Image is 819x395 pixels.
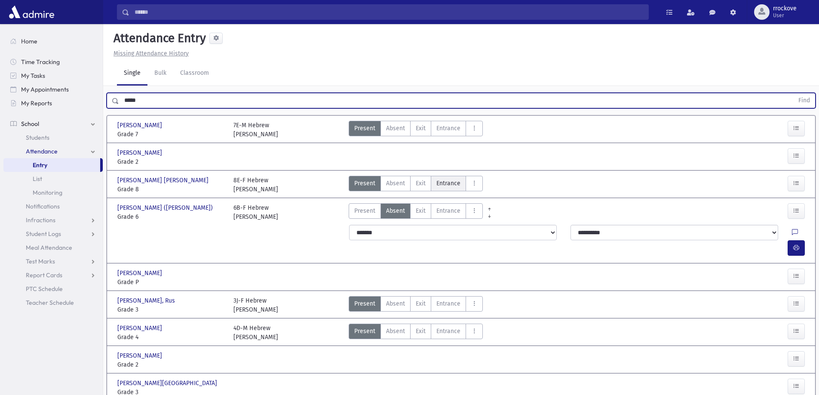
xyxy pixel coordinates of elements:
[117,203,215,212] span: [PERSON_NAME] ([PERSON_NAME])
[26,202,60,210] span: Notifications
[117,148,164,157] span: [PERSON_NAME]
[233,121,278,139] div: 7E-M Hebrew [PERSON_NAME]
[3,117,103,131] a: School
[3,83,103,96] a: My Appointments
[3,69,103,83] a: My Tasks
[349,176,483,194] div: AttTypes
[233,296,278,314] div: 3J-F Hebrew [PERSON_NAME]
[436,124,460,133] span: Entrance
[773,12,797,19] span: User
[117,121,164,130] span: [PERSON_NAME]
[117,61,147,86] a: Single
[117,360,225,369] span: Grade 2
[354,179,375,188] span: Present
[33,189,62,196] span: Monitoring
[436,206,460,215] span: Entrance
[110,50,189,57] a: Missing Attendance History
[3,241,103,254] a: Meal Attendance
[173,61,216,86] a: Classroom
[3,282,103,296] a: PTC Schedule
[117,305,225,314] span: Grade 3
[3,96,103,110] a: My Reports
[3,213,103,227] a: Infractions
[117,296,177,305] span: [PERSON_NAME], Rus
[26,271,62,279] span: Report Cards
[26,257,55,265] span: Test Marks
[416,124,426,133] span: Exit
[349,296,483,314] div: AttTypes
[117,130,225,139] span: Grade 7
[117,278,225,287] span: Grade P
[3,268,103,282] a: Report Cards
[21,86,69,93] span: My Appointments
[386,206,405,215] span: Absent
[773,5,797,12] span: rrockove
[21,58,60,66] span: Time Tracking
[117,333,225,342] span: Grade 4
[386,124,405,133] span: Absent
[416,327,426,336] span: Exit
[3,227,103,241] a: Student Logs
[117,324,164,333] span: [PERSON_NAME]
[354,327,375,336] span: Present
[354,299,375,308] span: Present
[3,131,103,144] a: Students
[233,176,278,194] div: 8E-F Hebrew [PERSON_NAME]
[349,324,483,342] div: AttTypes
[3,55,103,69] a: Time Tracking
[416,206,426,215] span: Exit
[117,351,164,360] span: [PERSON_NAME]
[7,3,56,21] img: AdmirePro
[21,37,37,45] span: Home
[793,93,815,108] button: Find
[416,299,426,308] span: Exit
[3,186,103,199] a: Monitoring
[21,72,45,80] span: My Tasks
[26,147,58,155] span: Attendance
[386,179,405,188] span: Absent
[113,50,189,57] u: Missing Attendance History
[26,230,61,238] span: Student Logs
[436,179,460,188] span: Entrance
[26,216,55,224] span: Infractions
[117,176,210,185] span: [PERSON_NAME] [PERSON_NAME]
[129,4,648,20] input: Search
[436,299,460,308] span: Entrance
[3,254,103,268] a: Test Marks
[354,206,375,215] span: Present
[117,379,219,388] span: [PERSON_NAME][GEOGRAPHIC_DATA]
[349,121,483,139] div: AttTypes
[3,158,100,172] a: Entry
[110,31,206,46] h5: Attendance Entry
[26,285,63,293] span: PTC Schedule
[117,185,225,194] span: Grade 8
[33,161,47,169] span: Entry
[416,179,426,188] span: Exit
[21,120,39,128] span: School
[354,124,375,133] span: Present
[3,199,103,213] a: Notifications
[386,327,405,336] span: Absent
[33,175,42,183] span: List
[386,299,405,308] span: Absent
[233,203,278,221] div: 6B-F Hebrew [PERSON_NAME]
[117,269,164,278] span: [PERSON_NAME]
[117,212,225,221] span: Grade 6
[3,172,103,186] a: List
[233,324,278,342] div: 4D-M Hebrew [PERSON_NAME]
[147,61,173,86] a: Bulk
[26,134,49,141] span: Students
[26,244,72,251] span: Meal Attendance
[26,299,74,306] span: Teacher Schedule
[3,296,103,309] a: Teacher Schedule
[3,34,103,48] a: Home
[117,157,225,166] span: Grade 2
[3,144,103,158] a: Attendance
[436,327,460,336] span: Entrance
[21,99,52,107] span: My Reports
[349,203,483,221] div: AttTypes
